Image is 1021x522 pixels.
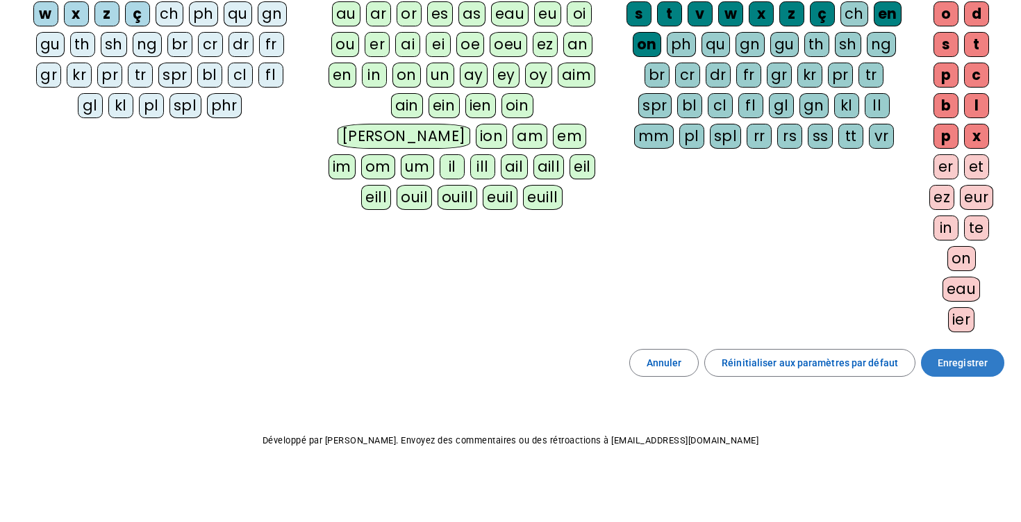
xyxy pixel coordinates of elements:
[476,124,508,149] div: ion
[679,124,704,149] div: pl
[94,1,119,26] div: z
[207,93,242,118] div: phr
[629,349,699,377] button: Annuler
[835,32,861,57] div: sh
[108,93,133,118] div: kl
[770,32,799,57] div: gu
[169,93,201,118] div: spl
[397,1,422,26] div: or
[331,32,359,57] div: ou
[964,1,989,26] div: d
[229,32,254,57] div: dr
[943,277,981,302] div: eau
[749,1,774,26] div: x
[501,154,528,179] div: ail
[258,63,283,88] div: fl
[158,63,192,88] div: spr
[804,32,829,57] div: th
[97,63,122,88] div: pr
[427,1,453,26] div: es
[361,185,391,210] div: eill
[858,63,883,88] div: tr
[401,154,434,179] div: um
[767,63,792,88] div: gr
[460,63,488,88] div: ay
[456,32,484,57] div: oe
[633,32,661,57] div: on
[718,1,743,26] div: w
[929,185,954,210] div: ez
[948,307,975,332] div: ier
[139,93,164,118] div: pl
[933,93,958,118] div: b
[647,354,682,371] span: Annuler
[797,63,822,88] div: kr
[513,124,547,149] div: am
[706,63,731,88] div: dr
[933,1,958,26] div: o
[361,154,395,179] div: om
[865,93,890,118] div: ll
[501,93,533,118] div: oin
[747,124,772,149] div: rr
[570,154,595,179] div: eil
[799,93,829,118] div: gn
[362,63,387,88] div: in
[869,124,894,149] div: vr
[933,124,958,149] div: p
[960,185,993,210] div: eur
[810,1,835,26] div: ç
[808,124,833,149] div: ss
[397,185,432,210] div: ouil
[395,32,420,57] div: ai
[964,93,989,118] div: l
[493,63,520,88] div: ey
[470,154,495,179] div: ill
[553,124,586,149] div: em
[101,32,127,57] div: sh
[769,93,794,118] div: gl
[440,154,465,179] div: il
[964,124,989,149] div: x
[198,32,223,57] div: cr
[677,93,702,118] div: bl
[634,124,674,149] div: mm
[779,1,804,26] div: z
[426,32,451,57] div: ei
[483,185,517,210] div: euil
[228,63,253,88] div: cl
[391,93,424,118] div: ain
[558,63,596,88] div: aim
[125,1,150,26] div: ç
[329,154,356,179] div: im
[947,246,976,271] div: on
[867,32,896,57] div: ng
[710,124,742,149] div: spl
[933,63,958,88] div: p
[429,93,460,118] div: ein
[70,32,95,57] div: th
[964,215,989,240] div: te
[523,185,562,210] div: euill
[964,154,989,179] div: et
[874,1,902,26] div: en
[426,63,454,88] div: un
[224,1,252,26] div: qu
[838,124,863,149] div: tt
[490,32,527,57] div: oeu
[708,93,733,118] div: cl
[840,1,868,26] div: ch
[921,349,1004,377] button: Enregistrer
[657,1,682,26] div: t
[675,63,700,88] div: cr
[167,32,192,57] div: br
[567,1,592,26] div: oi
[563,32,592,57] div: an
[332,1,360,26] div: au
[465,93,497,118] div: ien
[834,93,859,118] div: kl
[738,93,763,118] div: fl
[392,63,421,88] div: on
[938,354,988,371] span: Enregistrer
[533,154,565,179] div: aill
